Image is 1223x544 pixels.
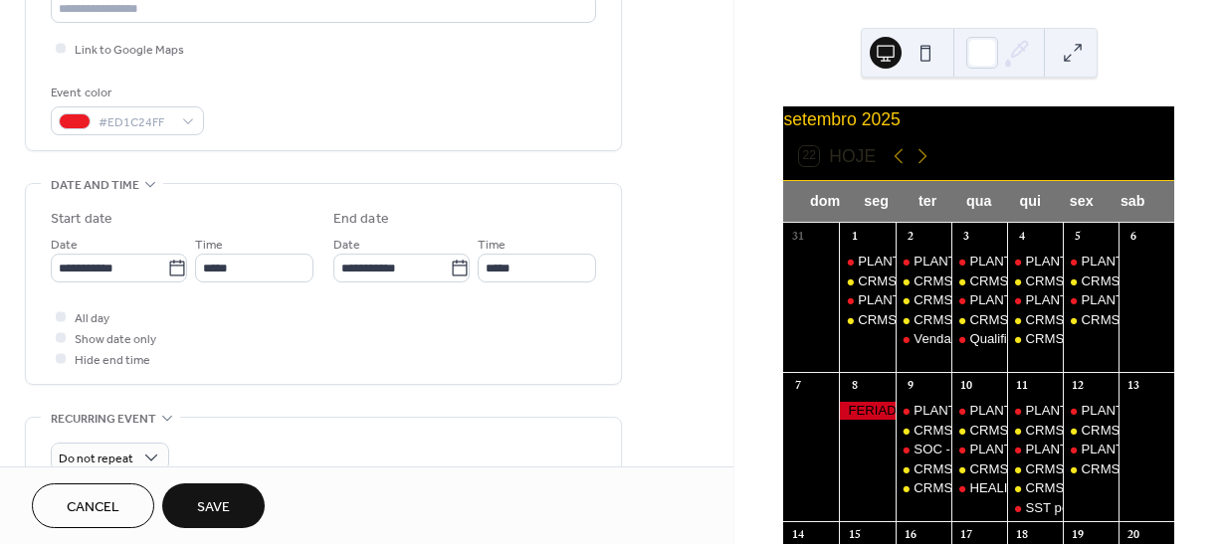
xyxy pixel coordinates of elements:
[1069,378,1086,395] div: 12
[1063,460,1119,478] div: CRMSST - PLANTÃO CRM
[1026,330,1187,348] div: CRMSST - PLANTÃO CRM
[1063,422,1119,440] div: CRMSST - PLANTÃO CRM
[914,479,1075,497] div: CRMSST - PLANTÃO CRM
[951,479,1007,497] div: HEALI - Tecnologia para avaliação dos Riscos Psicossociais
[1007,330,1063,348] div: CRMSST - PLANTÃO CRM
[1069,229,1086,246] div: 5
[1026,402,1134,420] div: PLANTÃO suporte
[1063,253,1119,271] div: PLANTÃO suporte
[858,272,1019,290] div: CRMSST - PLANTÃO CRM
[914,441,1077,458] div: SOC - aplicação de exames
[1013,527,1030,544] div: 18
[896,460,951,478] div: CRMSST - Implantação
[1069,527,1086,544] div: 19
[1007,479,1063,497] div: CRMSST - PLANTÃO CRM
[1107,181,1158,222] div: sab
[951,402,1007,420] div: PLANTÃO suporte
[951,253,1007,271] div: PLANTÃO suporte
[1007,253,1063,271] div: PLANTÃO suporte
[1007,460,1063,478] div: CRMSST -MOTIVOS DE NEGOCIO PERDIDO/FONTES DE LEADS
[957,378,974,395] div: 10
[1063,441,1119,458] div: PLANTÃO suporte
[1063,311,1119,329] div: CRMSST - PLANTÃO CRM
[951,441,1007,458] div: PLANTÃO suporte
[1004,181,1056,222] div: qui
[896,272,951,290] div: CRMSST - PLANTÃO CRM
[1026,422,1187,440] div: CRMSST - PLANTÃO CRM
[896,479,951,497] div: CRMSST - PLANTÃO CRM
[846,527,863,544] div: 15
[914,291,1132,309] div: CRMSST - Como fazer uma proposta
[851,181,903,222] div: seg
[162,483,265,528] button: Save
[957,229,974,246] div: 3
[478,235,506,256] span: Time
[839,311,895,329] div: CRMSST - PLANTÃO CRM
[1124,229,1141,246] div: 6
[953,181,1005,222] div: qua
[858,291,966,309] div: PLANTÃO suporte
[902,229,918,246] div: 2
[896,330,951,348] div: Vendas - Sergio Miranda
[51,235,78,256] span: Date
[32,483,154,528] button: Cancel
[839,272,895,290] div: CRMSST - PLANTÃO CRM
[1063,272,1119,290] div: CRMSST - PLANTÃO CRM
[51,175,139,196] span: Date and time
[902,527,918,544] div: 16
[914,330,1077,348] div: Vendas - [PERSON_NAME]
[99,112,172,133] span: #ED1C24FF
[1007,422,1063,440] div: CRMSST - PLANTÃO CRM
[914,402,1022,420] div: PLANTÃO suporte
[195,235,223,256] span: Time
[951,422,1007,440] div: CRMSST - PLANTÃO CRM
[790,378,807,395] div: 7
[896,291,951,309] div: CRMSST - Como fazer uma proposta
[1007,499,1063,517] div: SST por Assinaturas - Sergio Miranda
[1026,272,1187,290] div: CRMSST - PLANTÃO CRM
[783,106,1174,132] div: setembro 2025
[333,235,360,256] span: Date
[969,291,1078,309] div: PLANTÃO suporte
[969,253,1078,271] div: PLANTÃO suporte
[896,402,951,420] div: PLANTÃO suporte
[951,460,1007,478] div: CRMSST - PLANTÃO CRM
[67,497,119,518] span: Cancel
[969,441,1078,458] div: PLANTÃO suporte
[1007,272,1063,290] div: CRMSST - PLANTÃO CRM
[75,329,156,350] span: Show date only
[197,497,230,518] span: Save
[1026,253,1134,271] div: PLANTÃO suporte
[75,308,109,329] span: All day
[51,83,200,103] div: Event color
[1007,441,1063,458] div: PLANTÃO suporte
[1082,291,1190,309] div: PLANTÃO suporte
[1026,479,1187,497] div: CRMSST - PLANTÃO CRM
[858,253,966,271] div: PLANTÃO suporte
[969,460,1130,478] div: CRMSST - PLANTÃO CRM
[914,253,1022,271] div: PLANTÃO suporte
[858,311,1019,329] div: CRMSST - PLANTÃO CRM
[969,422,1130,440] div: CRMSST - PLANTÃO CRM
[799,181,851,222] div: dom
[1013,229,1030,246] div: 4
[951,291,1007,309] div: PLANTÃO suporte
[1124,378,1141,395] div: 13
[951,272,1007,290] div: CRMSST - PLANTÃO CRM
[896,311,951,329] div: CRMSST - PLANTÃO CRM
[902,378,918,395] div: 9
[790,229,807,246] div: 31
[1082,402,1190,420] div: PLANTÃO suporte
[969,311,1130,329] div: CRMSST - PLANTÃO CRM
[839,253,895,271] div: PLANTÃO suporte
[969,272,1130,290] div: CRMSST - PLANTÃO CRM
[1013,378,1030,395] div: 11
[1082,441,1190,458] div: PLANTÃO suporte
[51,409,156,430] span: Recurring event
[1124,527,1141,544] div: 20
[914,422,1075,440] div: CRMSST - PLANTÃO CRM
[896,422,951,440] div: CRMSST - PLANTÃO CRM
[790,527,807,544] div: 14
[1056,181,1108,222] div: sex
